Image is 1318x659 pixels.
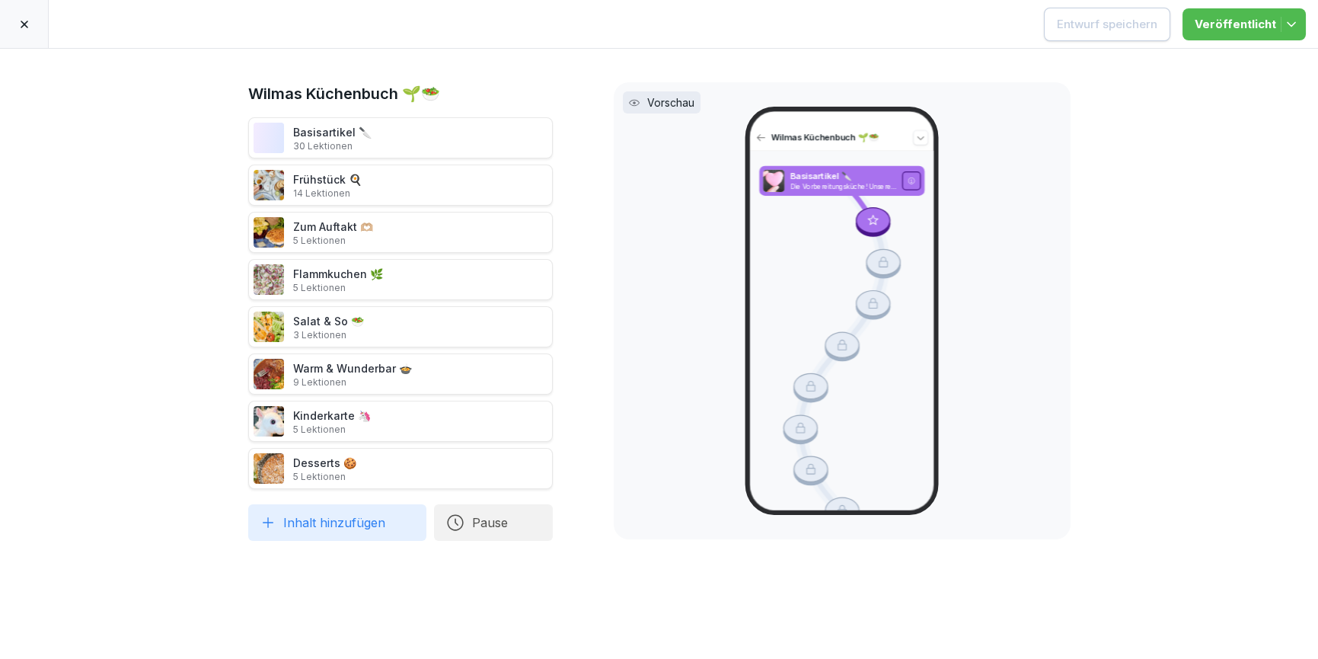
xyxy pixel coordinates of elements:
img: nz9oegdbj46qsvptz36hr4g3.png [254,359,284,389]
button: Entwurf speichern [1044,8,1170,41]
p: 3 Lektionen [293,329,364,341]
div: Frühstück 🍳14 Lektionen [248,165,553,206]
p: 5 Lektionen [293,471,356,483]
div: Warm & Wunderbar 🍲 [293,360,412,389]
img: jb643umo8xb48cipqni77y3i.png [254,264,284,295]
p: 14 Lektionen [293,187,362,200]
div: Salat & So 🥗 [293,313,364,341]
div: Frühstück 🍳 [293,171,362,200]
p: Die Vorbereitungsküche! Unsere frisch zubereiteten Artikel für die Speisen. Achtet auf das Emoji ... [790,183,896,191]
button: Pause [434,504,553,541]
div: Entwurf speichern [1057,16,1157,33]
p: 5 Lektionen [293,235,373,247]
div: Kinderkarte 🦄5 Lektionen [248,401,553,442]
div: Basisartikel 🔪30 Lektionen [248,117,553,158]
div: Flammkuchen 🌿 [293,266,383,294]
img: e1c8dawdj9kqyh7at83jaqmp.png [254,312,284,342]
div: Zum Auftakt 🫶🏼5 Lektionen [248,212,553,253]
div: Warm & Wunderbar 🍲9 Lektionen [248,353,553,395]
div: Zum Auftakt 🫶🏼 [293,219,373,247]
div: Salat & So 🥗3 Lektionen [248,306,553,347]
p: Vorschau [647,94,694,110]
p: Basisartikel 🔪 [790,171,896,183]
div: Desserts 🍪5 Lektionen [248,448,553,489]
p: 9 Lektionen [293,376,412,389]
div: Desserts 🍪 [293,455,356,483]
div: Veröffentlicht [1195,16,1294,33]
button: Inhalt hinzufügen [248,504,426,541]
h1: Wilmas Küchenbuch 🌱🥗 [248,82,553,105]
img: hnpnnr9tv292r80l0gdrnijs.png [254,406,284,437]
p: Wilmas Küchenbuch 🌱🥗 [771,132,908,144]
img: rp3zim4kxwy2h3f6s7q2bryl.png [254,217,284,248]
img: n6mw6n4d96pxhuc2jbr164bu.png [254,170,284,200]
img: zneg9sttvnc3ag3u3oaoqaz5.png [763,170,784,193]
p: 5 Lektionen [293,282,383,294]
div: Flammkuchen 🌿5 Lektionen [248,259,553,300]
div: Kinderkarte 🦄 [293,408,371,436]
img: ypa7uvgezun3840uzme8lu5g.png [254,453,284,484]
img: zneg9sttvnc3ag3u3oaoqaz5.png [254,123,284,153]
p: 30 Lektionen [293,140,372,152]
p: 5 Lektionen [293,424,371,436]
div: Basisartikel 🔪 [293,124,372,152]
button: Veröffentlicht [1182,8,1306,40]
